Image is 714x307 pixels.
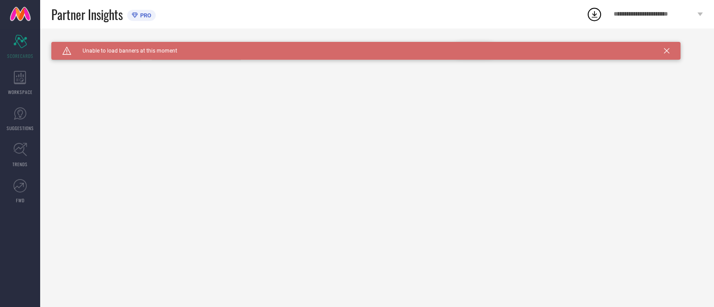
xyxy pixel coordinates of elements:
span: Partner Insights [51,5,123,24]
span: FWD [16,197,25,204]
span: WORKSPACE [8,89,33,95]
span: Unable to load banners at this moment [71,48,177,54]
div: Brand [51,42,141,48]
span: PRO [138,12,151,19]
div: Open download list [586,6,602,22]
span: TRENDS [12,161,28,168]
span: SCORECARDS [7,53,33,59]
span: SUGGESTIONS [7,125,34,131]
